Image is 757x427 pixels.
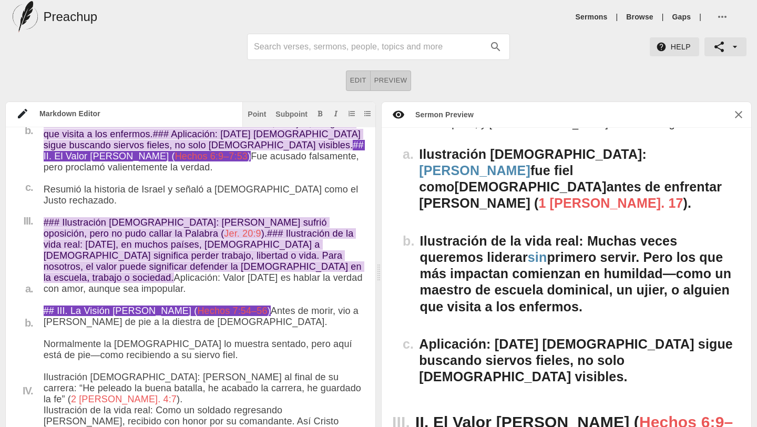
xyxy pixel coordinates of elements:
div: Point [248,110,266,118]
h3: Aplicación: [DATE] [DEMOGRAPHIC_DATA] sigue buscando siervos fieles, no solo [DEMOGRAPHIC_DATA] v... [419,336,741,385]
div: text alignment [346,70,412,91]
li: | [612,12,622,22]
span: sin [528,250,547,265]
span: Help [658,40,691,54]
iframe: Drift Widget Chat Controller [704,374,744,414]
input: Search sermons [254,38,484,55]
a: Browse [626,12,653,22]
button: Add unordered list [362,108,373,119]
div: b. [16,125,33,136]
div: III. [16,216,33,226]
div: Subpoint [275,110,308,118]
a: Sermons [576,12,608,22]
div: c. [16,182,33,192]
span: [PERSON_NAME] [419,163,530,178]
h3: c . [392,336,419,352]
span: [DEMOGRAPHIC_DATA] [454,179,606,194]
li: | [695,12,705,22]
h3: Ilustración [DEMOGRAPHIC_DATA]: fue fiel como antes de enfrentar [PERSON_NAME] ( ). [419,146,741,212]
h3: a . [392,146,419,162]
a: Gaps [672,12,691,22]
button: Help [650,37,699,57]
li: | [658,12,668,22]
h3: b . [392,233,420,249]
button: Add ordered list [346,108,357,119]
span: Preview [374,75,407,87]
button: search [484,35,507,58]
button: Add italic text [331,108,341,119]
div: a. [16,283,33,294]
div: Sermon Preview [405,109,474,120]
button: Insert point [245,108,268,119]
span: Edit [350,75,366,87]
button: Add bold text [315,108,325,119]
div: b. [16,318,33,328]
h3: Ilustración de la vida real: Muchas veces queremos liderar primero servir. Pero los que más impac... [420,233,741,315]
div: IV. [16,385,33,396]
h5: Preachup [43,8,97,25]
img: preachup-logo.png [13,1,38,33]
button: Preview [371,70,412,91]
span: 1 [PERSON_NAME]. 17 [538,196,683,210]
button: Subpoint [273,108,310,119]
div: Markdown Editor [29,108,242,119]
button: Edit [346,70,371,91]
